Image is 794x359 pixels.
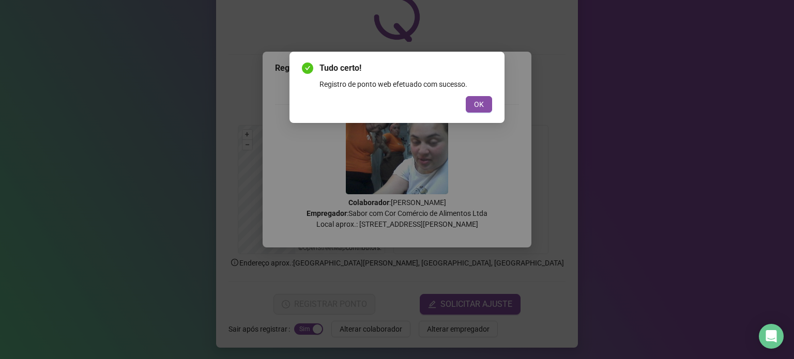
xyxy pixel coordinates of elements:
div: Open Intercom Messenger [759,324,784,349]
span: Tudo certo! [319,62,492,74]
span: OK [474,99,484,110]
button: OK [466,96,492,113]
div: Registro de ponto web efetuado com sucesso. [319,79,492,90]
span: check-circle [302,63,313,74]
